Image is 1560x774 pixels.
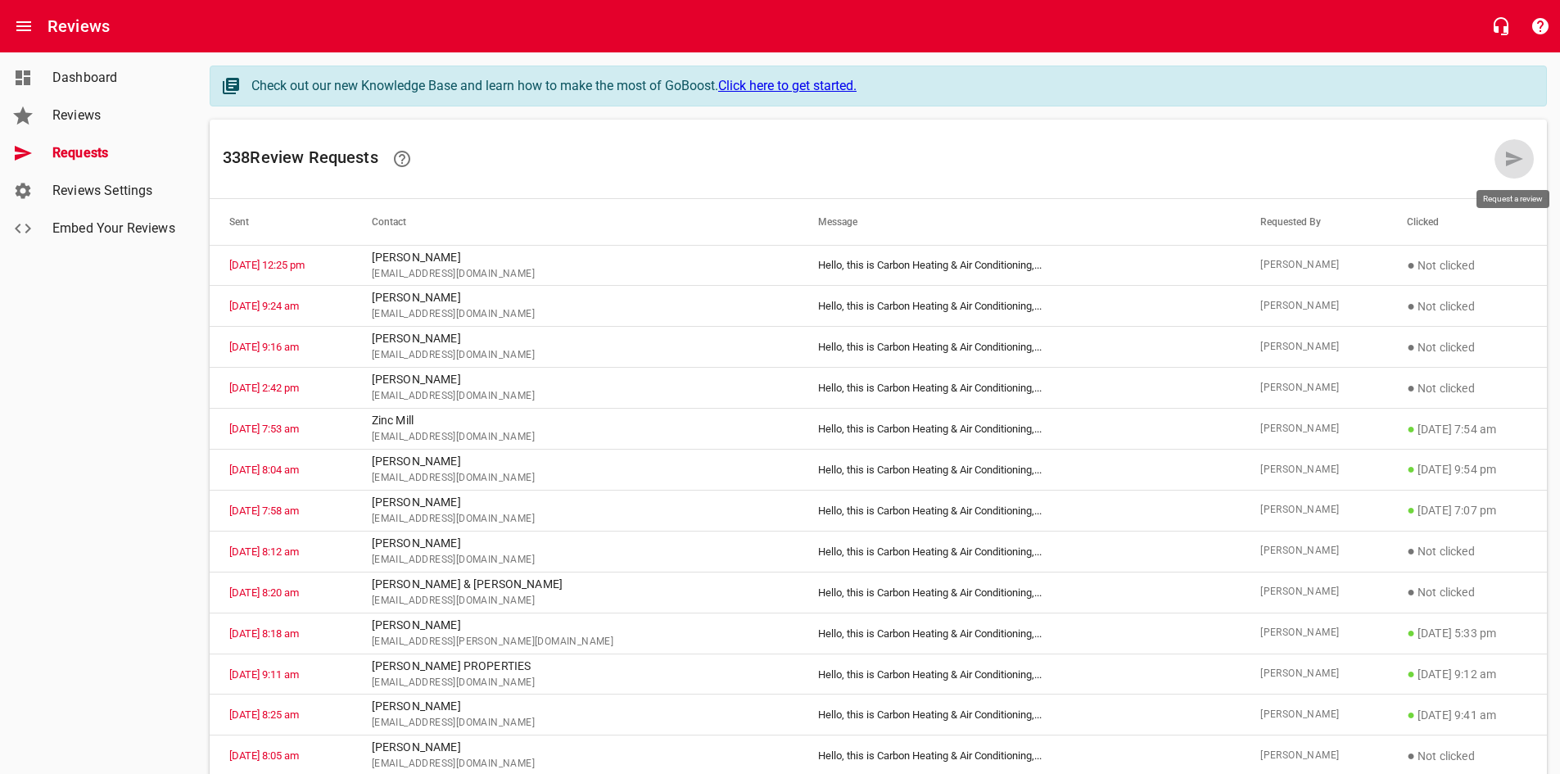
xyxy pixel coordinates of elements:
td: Hello, this is Carbon Heating & Air Conditioning, ... [798,490,1241,531]
p: [DATE] 9:41 am [1407,705,1527,725]
p: Not clicked [1407,746,1527,766]
span: Reviews Settings [52,181,177,201]
th: Contact [352,199,799,245]
p: [PERSON_NAME] [372,371,780,388]
a: [DATE] 12:25 pm [229,259,305,271]
p: [PERSON_NAME] [372,330,780,347]
span: [PERSON_NAME] [1260,666,1368,682]
span: [PERSON_NAME] [1260,625,1368,641]
p: [DATE] 5:33 pm [1407,623,1527,643]
span: [EMAIL_ADDRESS][DOMAIN_NAME] [372,429,780,446]
td: Hello, this is Carbon Heating & Air Conditioning, ... [798,450,1241,491]
span: Reviews [52,106,177,125]
p: [PERSON_NAME] [372,453,780,470]
span: [PERSON_NAME] [1260,298,1368,315]
a: [DATE] 9:24 am [229,300,299,312]
span: ● [1407,502,1415,518]
a: [DATE] 9:16 am [229,341,299,353]
span: Embed Your Reviews [52,219,177,238]
span: [PERSON_NAME] [1260,421,1368,437]
p: [PERSON_NAME] [372,249,780,266]
td: Hello, this is Carbon Heating & Air Conditioning, ... [798,368,1241,409]
span: [PERSON_NAME] [1260,543,1368,559]
td: Hello, this is Carbon Heating & Air Conditioning, ... [798,409,1241,450]
span: [EMAIL_ADDRESS][DOMAIN_NAME] [372,593,780,609]
h6: 338 Review Request s [223,139,1494,179]
th: Sent [210,199,352,245]
td: Hello, this is Carbon Heating & Air Conditioning, ... [798,695,1241,736]
p: [PERSON_NAME] [372,494,780,511]
td: Hello, this is Carbon Heating & Air Conditioning, ... [798,572,1241,613]
p: [DATE] 9:54 pm [1407,459,1527,479]
div: Check out our new Knowledge Base and learn how to make the most of GoBoost. [251,76,1530,96]
p: Not clicked [1407,582,1527,602]
td: Hello, this is Carbon Heating & Air Conditioning, ... [798,286,1241,327]
p: [PERSON_NAME] PROPERTIES [372,658,780,675]
p: [DATE] 9:12 am [1407,664,1527,684]
p: [PERSON_NAME] [372,698,780,715]
th: Clicked [1387,199,1547,245]
span: ● [1407,380,1415,396]
a: [DATE] 8:12 am [229,545,299,558]
span: [EMAIL_ADDRESS][PERSON_NAME][DOMAIN_NAME] [372,634,780,650]
p: Not clicked [1407,378,1527,398]
button: Support Portal [1521,7,1560,46]
a: [DATE] 8:20 am [229,586,299,599]
p: [DATE] 7:07 pm [1407,500,1527,520]
p: [PERSON_NAME] [372,289,780,306]
p: [DATE] 7:54 am [1407,419,1527,439]
p: [PERSON_NAME] [372,535,780,552]
h6: Reviews [47,13,110,39]
p: Not clicked [1407,337,1527,357]
th: Message [798,199,1241,245]
a: [DATE] 8:25 am [229,708,299,721]
span: Requests [52,143,177,163]
td: Hello, this is Carbon Heating & Air Conditioning, ... [798,245,1241,286]
a: [DATE] 8:18 am [229,627,299,640]
span: ● [1407,625,1415,640]
span: [PERSON_NAME] [1260,584,1368,600]
a: Click here to get started. [718,78,857,93]
span: ● [1407,707,1415,722]
span: [EMAIL_ADDRESS][DOMAIN_NAME] [372,511,780,527]
p: Not clicked [1407,541,1527,561]
span: [PERSON_NAME] [1260,257,1368,274]
th: Requested By [1241,199,1387,245]
p: Not clicked [1407,296,1527,316]
a: Learn how requesting reviews can improve your online presence [382,139,422,179]
span: [PERSON_NAME] [1260,462,1368,478]
span: ● [1407,748,1415,763]
span: [EMAIL_ADDRESS][DOMAIN_NAME] [372,266,780,283]
p: [PERSON_NAME] & [PERSON_NAME] [372,576,780,593]
a: [DATE] 8:04 am [229,464,299,476]
span: ● [1407,461,1415,477]
span: ● [1407,543,1415,559]
span: [PERSON_NAME] [1260,707,1368,723]
button: Open drawer [4,7,43,46]
span: [EMAIL_ADDRESS][DOMAIN_NAME] [372,675,780,691]
span: ● [1407,339,1415,355]
span: [EMAIL_ADDRESS][DOMAIN_NAME] [372,388,780,405]
span: [EMAIL_ADDRESS][DOMAIN_NAME] [372,347,780,364]
td: Hello, this is Carbon Heating & Air Conditioning, ... [798,531,1241,572]
a: [DATE] 7:58 am [229,505,299,517]
span: Dashboard [52,68,177,88]
a: [DATE] 7:53 am [229,423,299,435]
span: ● [1407,298,1415,314]
span: [PERSON_NAME] [1260,748,1368,764]
span: [EMAIL_ADDRESS][DOMAIN_NAME] [372,306,780,323]
a: [DATE] 9:11 am [229,668,299,681]
span: ● [1407,421,1415,437]
td: Hello, this is Carbon Heating & Air Conditioning, ... [798,613,1241,654]
span: [EMAIL_ADDRESS][DOMAIN_NAME] [372,756,780,772]
td: Hello, this is Carbon Heating & Air Conditioning, ... [798,654,1241,695]
p: [PERSON_NAME] [372,617,780,634]
span: [PERSON_NAME] [1260,339,1368,355]
button: Live Chat [1481,7,1521,46]
span: [EMAIL_ADDRESS][DOMAIN_NAME] [372,715,780,731]
p: Zinc Mill [372,412,780,429]
span: [EMAIL_ADDRESS][DOMAIN_NAME] [372,470,780,487]
span: ● [1407,584,1415,600]
td: Hello, this is Carbon Heating & Air Conditioning, ... [798,327,1241,368]
a: [DATE] 2:42 pm [229,382,299,394]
